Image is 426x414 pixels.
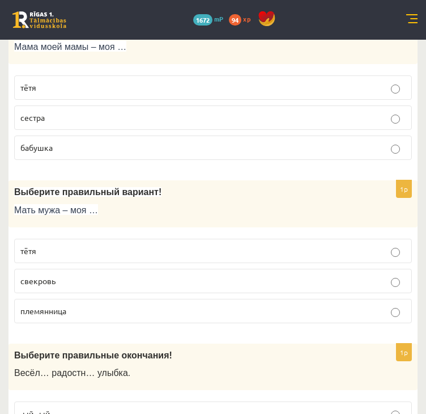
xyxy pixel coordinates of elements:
input: тётя [391,85,400,94]
span: тётя [20,246,36,256]
input: свекровь [391,278,400,287]
span: xp [243,14,250,23]
input: племянница [391,308,400,317]
span: Выберите правильные окончания! [14,350,172,360]
p: 1p [396,180,412,198]
span: свекровь [20,276,56,286]
span: бабушка [20,142,53,153]
span: сестра [20,112,45,122]
span: mP [214,14,223,23]
span: племянница [20,306,66,316]
a: 94 xp [229,14,256,23]
span: Весёл… радостн… улыбка. [14,368,130,378]
span: 1672 [193,14,212,26]
span: Мать мужа – моя … [14,205,98,215]
span: Выберите правильный вариант! [14,187,161,197]
input: бабушка [391,145,400,154]
input: тётя [391,248,400,257]
p: 1p [396,343,412,361]
input: сестра [391,115,400,124]
span: тётя [20,82,36,92]
span: Мама моей мамы – моя … [14,42,126,52]
a: Rīgas 1. Tālmācības vidusskola [12,11,66,28]
span: 94 [229,14,241,26]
